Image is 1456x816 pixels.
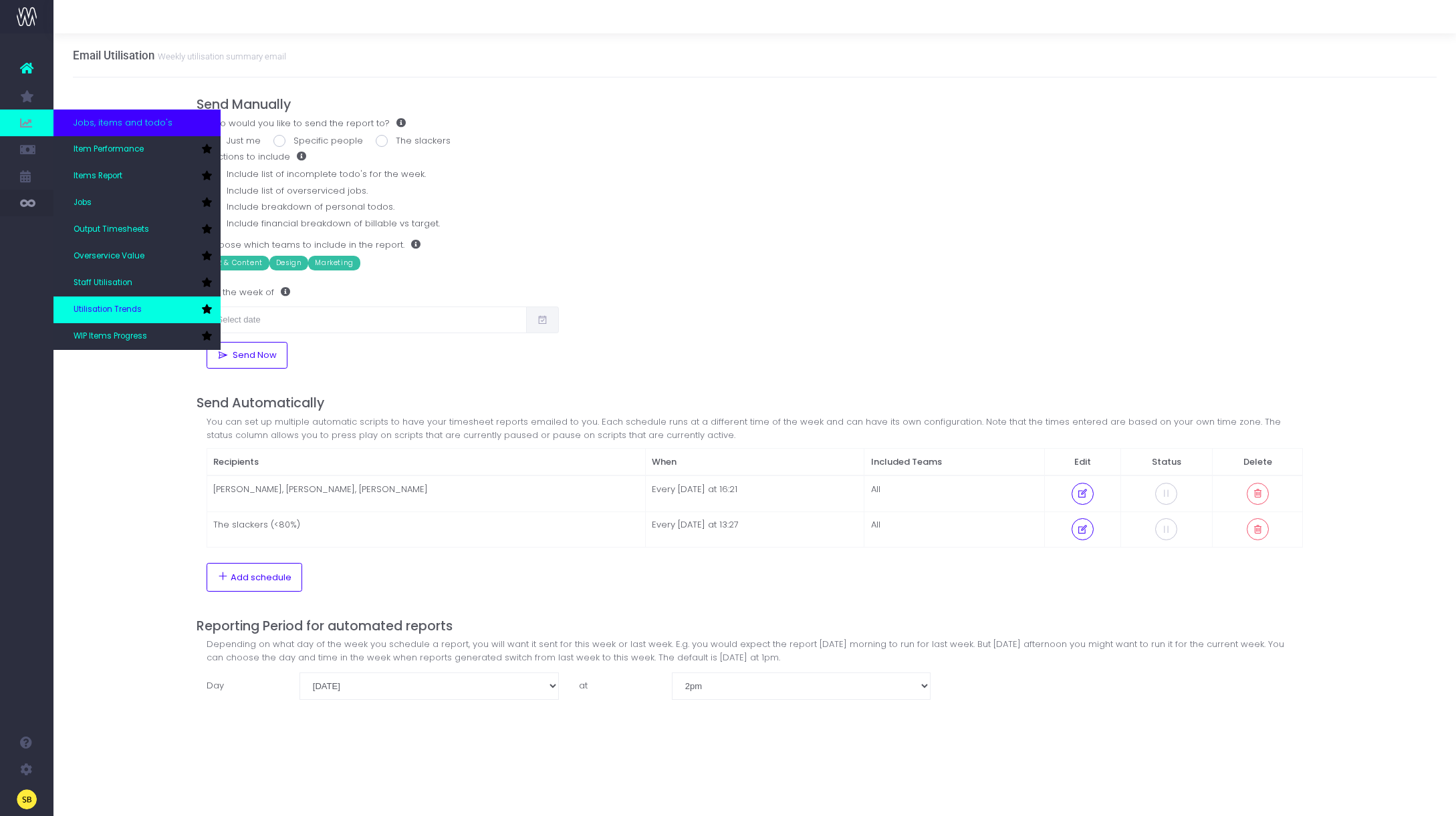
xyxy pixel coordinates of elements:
[229,350,277,361] span: Send Now
[864,512,1044,548] td: All
[197,395,1314,411] h4: Send Automatically
[864,475,1044,512] td: All
[207,217,1304,230] label: Include financial breakdown of billable vs target.
[53,323,221,350] a: WIP Items Progress
[207,512,645,548] td: The slackers (<80%)
[231,572,291,583] span: Add schedule
[1120,449,1212,476] th: Status
[308,256,360,270] span: Marketing
[74,170,122,182] span: Items Report
[74,331,147,343] span: WIP Items Progress
[53,216,221,243] a: Output Timesheets
[1044,449,1120,476] th: Edit
[376,134,451,148] label: The slackers
[207,134,261,148] label: Just me
[197,618,1314,634] h4: Reporting Period for automated reports
[154,49,286,62] small: Weekly utilisation summary email
[207,342,287,369] button: Send Now
[53,190,221,216] a: Jobs
[645,512,864,548] td: Every [DATE] at 13:27
[197,97,1314,112] h4: Send Manually
[17,789,37,809] img: images/default_profile_image.png
[645,475,864,512] td: Every [DATE] at 16:21
[53,296,221,323] a: Utilisation Trends
[207,256,269,270] span: PR & Content
[53,270,221,296] a: Staff Utilisation
[53,163,221,190] a: Items Report
[207,200,1304,214] label: Include breakdown of personal todos.
[864,449,1044,476] th: Included Teams
[53,136,221,163] a: Item Performance
[1213,449,1303,476] th: Delete
[207,449,645,476] th: Recipients
[74,116,172,130] span: Jobs, items and todo's
[207,307,527,333] input: Select date
[273,134,363,148] label: Specific people
[74,277,132,289] span: Staff Utilisation
[74,197,92,209] span: Jobs
[74,304,142,316] span: Utilisation Trends
[269,256,309,270] span: Design
[569,672,662,699] label: at
[207,238,420,252] label: Choose which teams to include in the report.
[207,168,1304,181] label: Include list of incomplete todo's for the week.
[53,243,221,270] a: Overservice Value
[197,672,289,699] label: Day
[74,224,149,236] span: Output Timesheets
[207,184,1304,198] label: Include list of overserviced jobs.
[207,563,302,591] button: Add schedule
[207,279,290,306] label: For the week of
[73,49,286,62] h3: Email Utilisation
[207,150,306,164] label: Sections to include
[207,117,406,130] label: Who would you like to send the report to?
[74,144,144,156] span: Item Performance
[207,638,1304,664] div: Depending on what day of the week you schedule a report, you will want it sent for this week or l...
[645,449,864,476] th: When
[207,475,645,512] td: [PERSON_NAME], [PERSON_NAME], [PERSON_NAME]
[74,250,144,262] span: Overservice Value
[207,415,1304,441] div: You can set up multiple automatic scripts to have your timesheet reports emailed to you. Each sch...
